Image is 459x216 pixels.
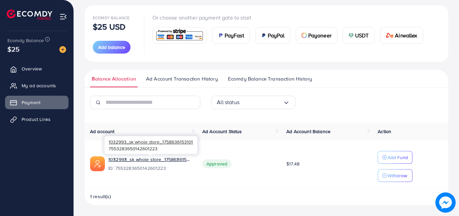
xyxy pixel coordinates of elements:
button: Add balance [93,41,131,54]
span: PayFast [225,31,244,39]
span: Add balance [98,44,125,51]
span: Action [378,128,391,135]
p: Withdraw [388,172,407,180]
a: cardPayoneer [296,27,337,44]
div: 7553283650142601223 [105,136,197,154]
a: Product Links [5,113,68,126]
div: Search for option [211,96,295,109]
a: cardPayPal [255,27,290,44]
a: My ad accounts [5,79,68,92]
span: Airwallex [395,31,417,39]
img: menu [59,13,67,21]
a: cardAirwallex [380,27,423,44]
span: $25 [7,44,20,54]
span: Ecomdy Balance Transaction History [228,75,312,83]
span: 1 result(s) [90,193,111,200]
span: Product Links [22,116,51,123]
a: 1032993_sk whole store_1758636153101 [108,156,192,163]
button: Add Fund [378,151,412,164]
a: card [152,27,207,43]
p: $25 USD [93,23,125,31]
img: card [302,33,307,38]
img: card [261,33,266,38]
span: 1032993_sk whole store_1758636153101 [109,138,193,145]
span: USDT [355,31,369,39]
p: Add Fund [388,153,408,161]
span: Balance Allocation [92,75,136,83]
input: Search for option [239,97,283,107]
span: PayPal [268,31,285,39]
span: Ad account [90,128,115,135]
img: image [435,192,456,213]
img: card [386,33,394,38]
a: Overview [5,62,68,75]
span: ID: 7553283650142601223 [108,165,192,172]
img: image [59,46,66,53]
span: Payoneer [308,31,332,39]
a: Payment [5,96,68,109]
a: cardPayFast [212,27,250,44]
span: Ecomdy Balance [93,15,130,21]
span: $17.48 [286,160,299,167]
span: My ad accounts [22,82,56,89]
img: ic-ads-acc.e4c84228.svg [90,156,105,171]
span: Ad Account Transaction History [146,75,218,83]
span: Ad Account Status [202,128,242,135]
span: All status [217,97,239,107]
span: Payment [22,99,40,106]
img: card [155,28,204,42]
p: Or choose another payment gate to start [152,13,429,22]
img: card [348,33,354,38]
span: Approved [202,159,231,168]
img: card [218,33,223,38]
a: cardUSDT [343,27,375,44]
span: Overview [22,65,42,72]
img: logo [7,9,52,20]
button: Withdraw [378,169,412,182]
span: Ecomdy Balance [7,37,44,44]
span: Ad Account Balance [286,128,331,135]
